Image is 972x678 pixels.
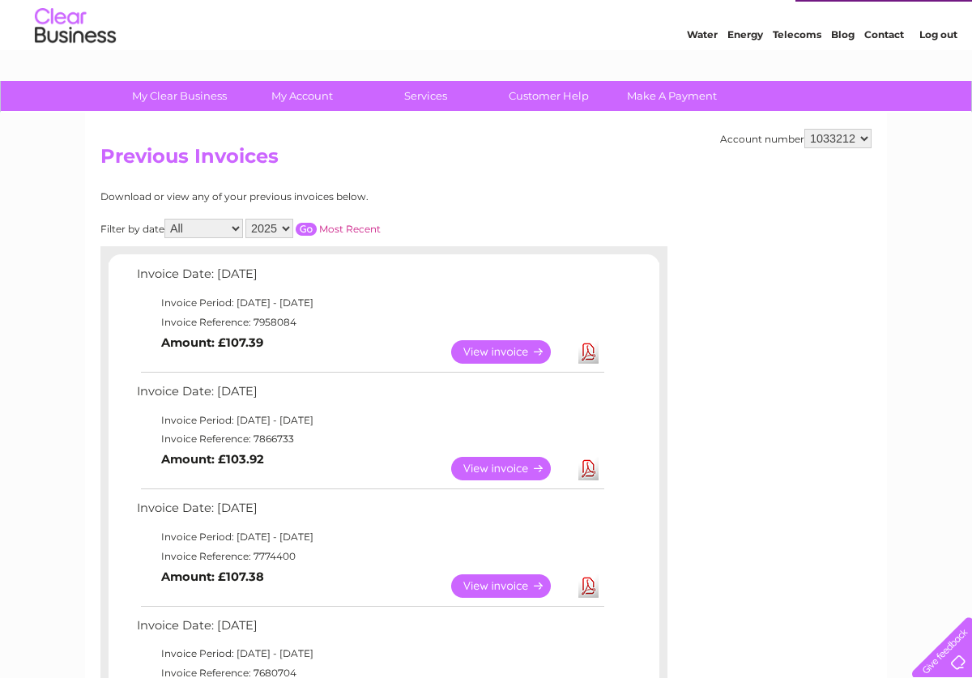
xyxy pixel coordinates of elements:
b: Amount: £107.39 [161,335,263,350]
a: Log out [919,69,957,81]
td: Invoice Period: [DATE] - [DATE] [133,411,607,430]
a: Blog [831,69,855,81]
a: View [451,457,570,480]
a: My Clear Business [113,81,246,111]
a: View [451,340,570,364]
b: Amount: £103.92 [161,452,264,467]
td: Invoice Date: [DATE] [133,497,607,527]
a: Water [687,69,718,81]
a: Telecoms [773,69,821,81]
td: Invoice Reference: 7958084 [133,313,607,332]
div: Filter by date [100,219,526,238]
a: Customer Help [482,81,616,111]
td: Invoice Period: [DATE] - [DATE] [133,293,607,313]
a: View [451,574,570,598]
div: Download or view any of your previous invoices below. [100,191,526,203]
td: Invoice Date: [DATE] [133,615,607,645]
td: Invoice Period: [DATE] - [DATE] [133,644,607,663]
td: Invoice Reference: 7774400 [133,547,607,566]
a: 0333 014 3131 [667,8,778,28]
a: Contact [864,69,904,81]
img: logo.png [34,42,117,92]
div: Clear Business is a trading name of Verastar Limited (registered in [GEOGRAPHIC_DATA] No. 3667643... [104,9,870,79]
a: Download [578,457,599,480]
a: Make A Payment [605,81,739,111]
h2: Previous Invoices [100,145,872,176]
b: Amount: £107.38 [161,569,264,584]
td: Invoice Period: [DATE] - [DATE] [133,527,607,547]
a: Download [578,340,599,364]
td: Invoice Date: [DATE] [133,263,607,293]
td: Invoice Reference: 7866733 [133,429,607,449]
a: My Account [236,81,369,111]
a: Download [578,574,599,598]
td: Invoice Date: [DATE] [133,381,607,411]
div: Account number [720,129,872,148]
a: Energy [727,69,763,81]
a: Services [359,81,492,111]
a: Most Recent [319,223,381,235]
